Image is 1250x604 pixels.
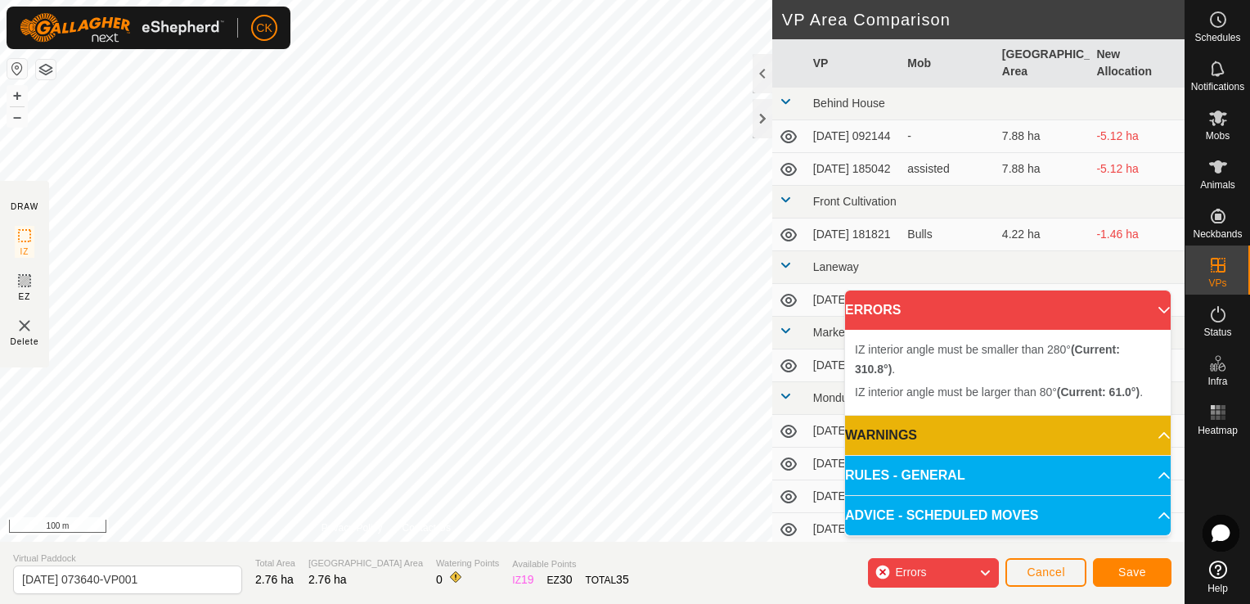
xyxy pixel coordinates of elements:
span: Schedules [1194,33,1240,43]
th: Mob [901,39,996,88]
td: [DATE] 203045 [807,513,902,546]
td: [DATE] 203021 [807,480,902,513]
span: Save [1118,566,1146,579]
span: Neckbands [1193,229,1242,239]
span: 30 [560,573,573,586]
td: [DATE] 202934 [807,448,902,480]
button: + [7,86,27,106]
p-accordion-content: ERRORS [845,330,1171,415]
a: Help [1185,554,1250,600]
td: [DATE] 092144 [807,120,902,153]
span: EZ [19,291,31,303]
span: Infra [1207,376,1227,386]
span: Delete [11,336,39,348]
span: Market Garden [813,326,889,339]
span: IZ [20,246,29,258]
div: DRAW [11,201,38,213]
p-accordion-header: ADVICE - SCHEDULED MOVES [845,496,1171,535]
span: ERRORS [845,300,901,320]
span: VPs [1208,278,1226,288]
span: Watering Points [436,557,499,570]
div: EZ [547,571,573,588]
span: Errors [895,566,926,579]
img: VP [15,316,34,336]
th: [GEOGRAPHIC_DATA] Area [996,39,1090,88]
td: [DATE] 193434 [807,415,902,448]
div: Bulls [907,226,989,243]
td: [DATE] 185042 [807,153,902,186]
span: Behind House [813,97,885,110]
span: Notifications [1191,82,1244,92]
th: VP [807,39,902,88]
th: New Allocation [1090,39,1185,88]
td: +1.8 ha [1090,284,1185,317]
span: [GEOGRAPHIC_DATA] Area [308,557,423,570]
td: -1.46 ha [1090,219,1185,251]
td: 0.96 ha [996,284,1090,317]
td: 7.88 ha [996,120,1090,153]
span: Help [1207,584,1228,593]
button: Reset Map [7,59,27,79]
span: Cancel [1027,566,1065,579]
button: Map Layers [36,60,56,79]
button: – [7,107,27,127]
td: [DATE] 181821 [807,219,902,251]
div: - [907,128,989,145]
td: -5.12 ha [1090,153,1185,186]
p-accordion-header: RULES - GENERAL [845,456,1171,495]
td: [DATE] 195656 [807,284,902,317]
a: Privacy Policy [321,521,383,535]
span: 35 [616,573,629,586]
td: -5.12 ha [1090,120,1185,153]
b: (Current: 61.0°) [1057,385,1140,399]
img: Gallagher Logo [20,13,224,43]
div: TOTAL [586,571,629,588]
div: assisted [907,160,989,178]
td: 7.88 ha [996,153,1090,186]
span: IZ interior angle must be larger than 80° . [855,385,1143,399]
span: Heatmap [1198,426,1238,435]
td: [DATE] 073717 [807,349,902,382]
span: 19 [521,573,534,586]
span: 2.76 ha [255,573,294,586]
span: ADVICE - SCHEDULED MOVES [845,506,1038,525]
h2: VP Area Comparison [782,10,1185,29]
button: Cancel [1005,558,1086,587]
span: WARNINGS [845,426,917,445]
span: Animals [1200,180,1235,190]
td: 4.22 ha [996,219,1090,251]
span: Mondure Flat [813,391,880,404]
div: IZ [512,571,533,588]
span: Mobs [1206,131,1230,141]
p-accordion-header: WARNINGS [845,416,1171,455]
span: Front Cultivation [813,195,897,208]
span: Status [1203,327,1231,337]
span: Virtual Paddock [13,552,242,566]
span: Laneway [813,260,859,273]
a: Contact Us [402,521,451,535]
span: Available Points [512,557,628,571]
span: 2.76 ha [308,573,347,586]
span: CK [256,20,272,37]
span: 0 [436,573,443,586]
span: IZ interior angle must be smaller than 280° . [855,343,1120,376]
p-accordion-header: ERRORS [845,291,1171,330]
span: RULES - GENERAL [845,466,965,485]
button: Save [1093,558,1171,587]
span: Total Area [255,557,295,570]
